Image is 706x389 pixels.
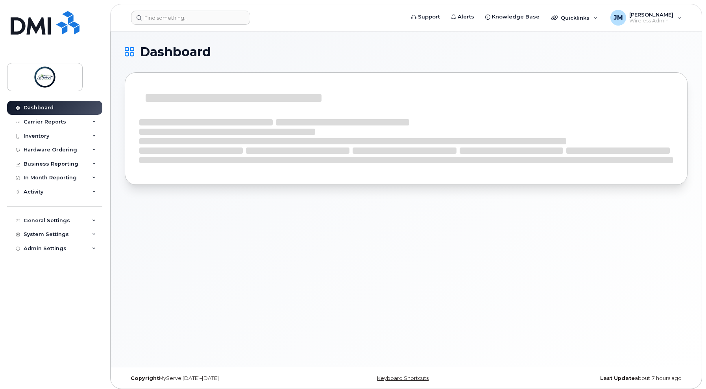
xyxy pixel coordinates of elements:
strong: Copyright [131,375,159,381]
div: MyServe [DATE]–[DATE] [125,375,312,382]
a: Keyboard Shortcuts [377,375,429,381]
strong: Last Update [600,375,635,381]
span: Dashboard [140,46,211,58]
div: about 7 hours ago [500,375,688,382]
